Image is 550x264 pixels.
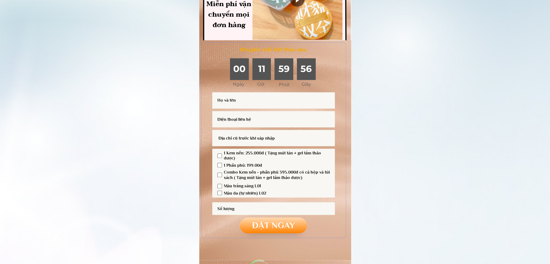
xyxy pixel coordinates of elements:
span: Combo Kem nền - phấn phủ 395.000đ có cả hộp và túi xách ( Tặng mút tán + gel tắm thảo dược) [224,170,330,180]
span: 1 Kem nền: 255.000đ ( Tặng mút tán + gel tắm thảo dược) [224,150,330,161]
span: 1 Phấn phủ: 199.00đ [224,163,330,168]
span: Màu trắng sáng L01 [224,183,266,188]
span: Màu da (tự nhiên) L02 [224,191,266,196]
span: ĐẶT NGAY [252,220,295,231]
input: Số lượng [216,202,332,214]
input: Điện thoại liên hệ [216,111,332,127]
input: Địa chỉ cũ trước khi sáp nhập [216,130,332,146]
input: Họ và tên [216,92,332,108]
